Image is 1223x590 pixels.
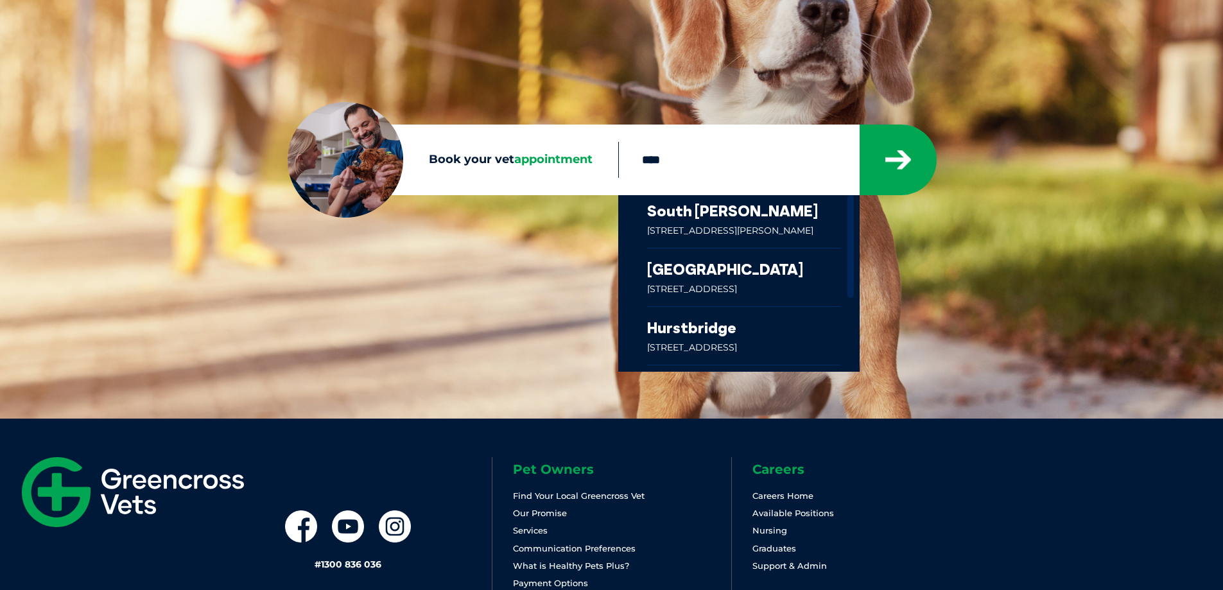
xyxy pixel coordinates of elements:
[752,463,971,476] h6: Careers
[752,560,827,571] a: Support & Admin
[513,490,645,501] a: Find Your Local Greencross Vet
[513,560,629,571] a: What is Healthy Pets Plus?
[315,559,321,570] span: #
[315,559,381,570] a: #1300 836 036
[1198,58,1211,71] button: Search
[513,578,588,588] a: Payment Options
[752,525,787,535] a: Nursing
[752,508,834,518] a: Available Positions
[513,463,731,476] h6: Pet Owners
[752,490,813,501] a: Careers Home
[288,150,618,169] label: Book your vet
[513,508,567,518] a: Our Promise
[514,152,593,166] span: appointment
[513,525,548,535] a: Services
[752,543,796,553] a: Graduates
[513,543,636,553] a: Communication Preferences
